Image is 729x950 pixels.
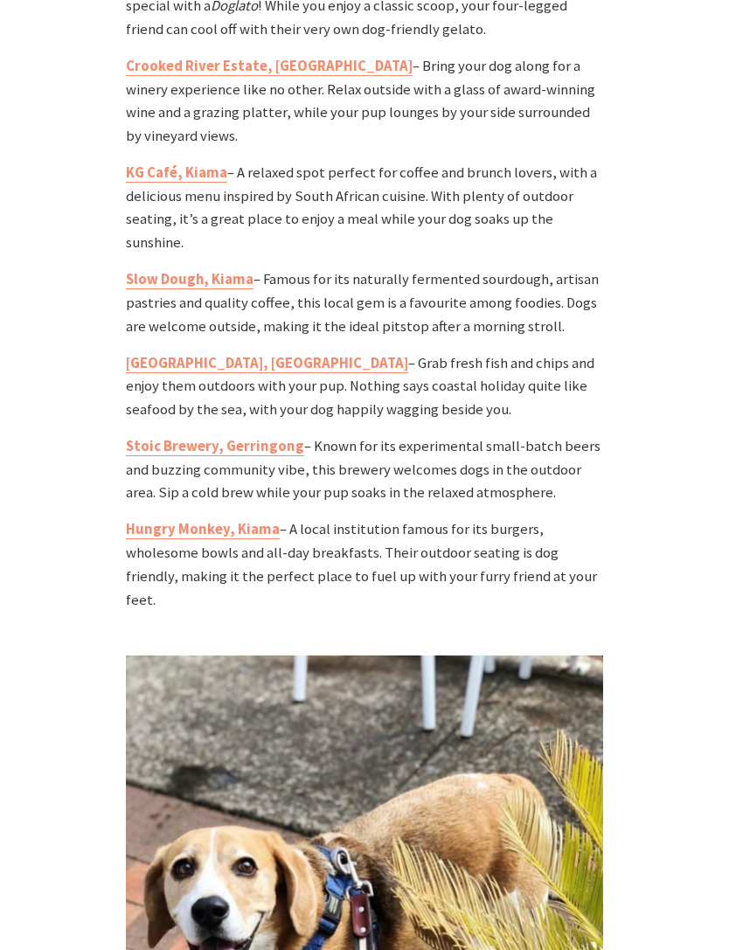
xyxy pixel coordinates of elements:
p: – Grab fresh fish and chips and enjoy them outdoors with your pup. Nothing says coastal holiday q... [126,353,602,423]
a: [GEOGRAPHIC_DATA], [GEOGRAPHIC_DATA] [126,355,408,374]
strong: KG Café, Kiama [126,164,227,183]
p: – Bring your dog along for a winery experience like no other. Relax outside with a glass of award... [126,56,602,149]
a: Slow Dough, Kiama [126,271,253,290]
p: – Known for its experimental small-batch beers and buzzing community vibe, this brewery welcomes ... [126,436,602,506]
a: Stoic Brewery, Gerringong [126,438,304,457]
strong: Crooked River Estate, [GEOGRAPHIC_DATA] [126,58,413,76]
a: Hungry Monkey, Kiama [126,521,280,540]
p: – A relaxed spot perfect for coffee and brunch lovers, with a delicious menu inspired by South Af... [126,163,602,256]
p: – A local institution famous for its burgers, wholesome bowls and all-day breakfasts. Their outdo... [126,519,602,613]
p: – Famous for its naturally fermented sourdough, artisan pastries and quality coffee, this local g... [126,269,602,339]
strong: [GEOGRAPHIC_DATA], [GEOGRAPHIC_DATA] [126,355,408,373]
a: KG Café, Kiama [126,164,227,184]
strong: Hungry Monkey, Kiama [126,521,280,539]
strong: Slow Dough, Kiama [126,271,253,289]
strong: Stoic Brewery, Gerringong [126,438,304,456]
a: Crooked River Estate, [GEOGRAPHIC_DATA] [126,58,413,77]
